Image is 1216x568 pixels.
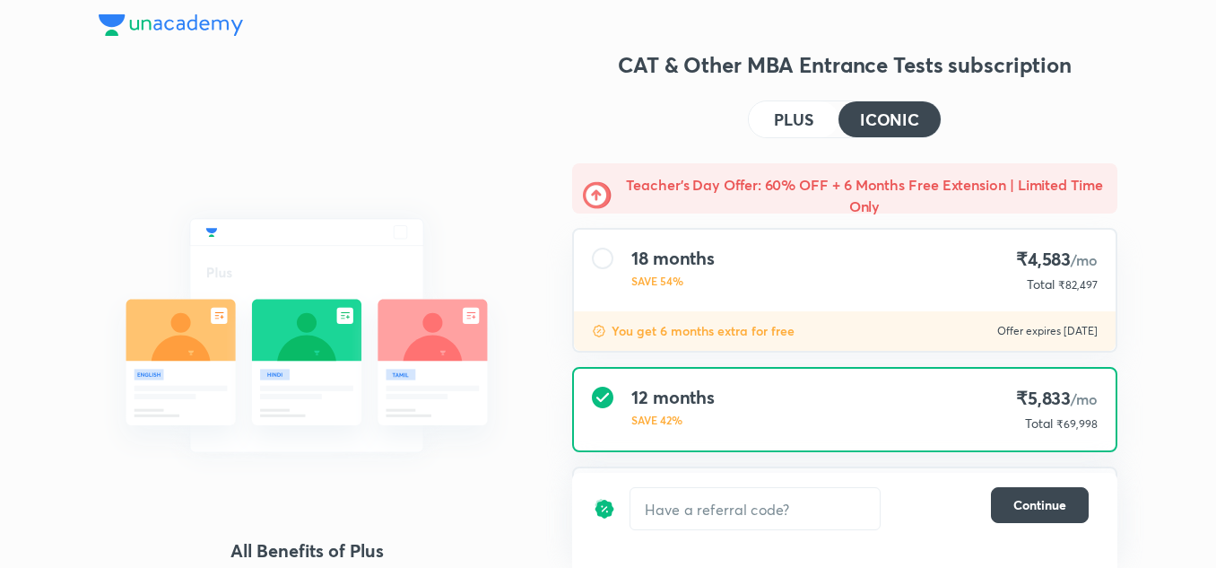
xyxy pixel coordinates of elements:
h4: ₹5,833 [1016,387,1098,411]
p: Total [1027,275,1055,293]
button: Continue [991,487,1089,523]
span: /mo [1071,389,1098,408]
span: ₹69,998 [1056,417,1098,431]
p: Total [1025,415,1053,433]
p: SAVE 54% [631,273,715,289]
p: Offer expires [DATE] [997,324,1098,338]
p: You get 6 months extra for free [612,322,795,340]
img: - [583,181,612,210]
h4: 12 months [631,387,715,408]
button: PLUS [749,101,838,137]
h4: ICONIC [860,111,919,127]
p: SAVE 42% [631,412,715,428]
img: discount [594,487,615,530]
span: Continue [1013,496,1066,514]
img: discount [592,324,606,338]
h5: Teacher’s Day Offer: 60% OFF + 6 Months Free Extension | Limited Time Only [622,174,1107,217]
h4: All Benefits of Plus [99,537,515,564]
h4: ₹4,583 [1016,248,1098,272]
h3: CAT & Other MBA Entrance Tests subscription [572,50,1117,79]
button: ICONIC [838,101,941,137]
h4: PLUS [774,111,813,127]
span: ₹82,497 [1058,278,1098,292]
span: /mo [1071,250,1098,269]
img: Company Logo [99,14,243,36]
img: daily_live_classes_be8fa5af21.svg [99,179,515,492]
input: Have a referral code? [630,488,880,530]
h4: 18 months [631,248,715,269]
